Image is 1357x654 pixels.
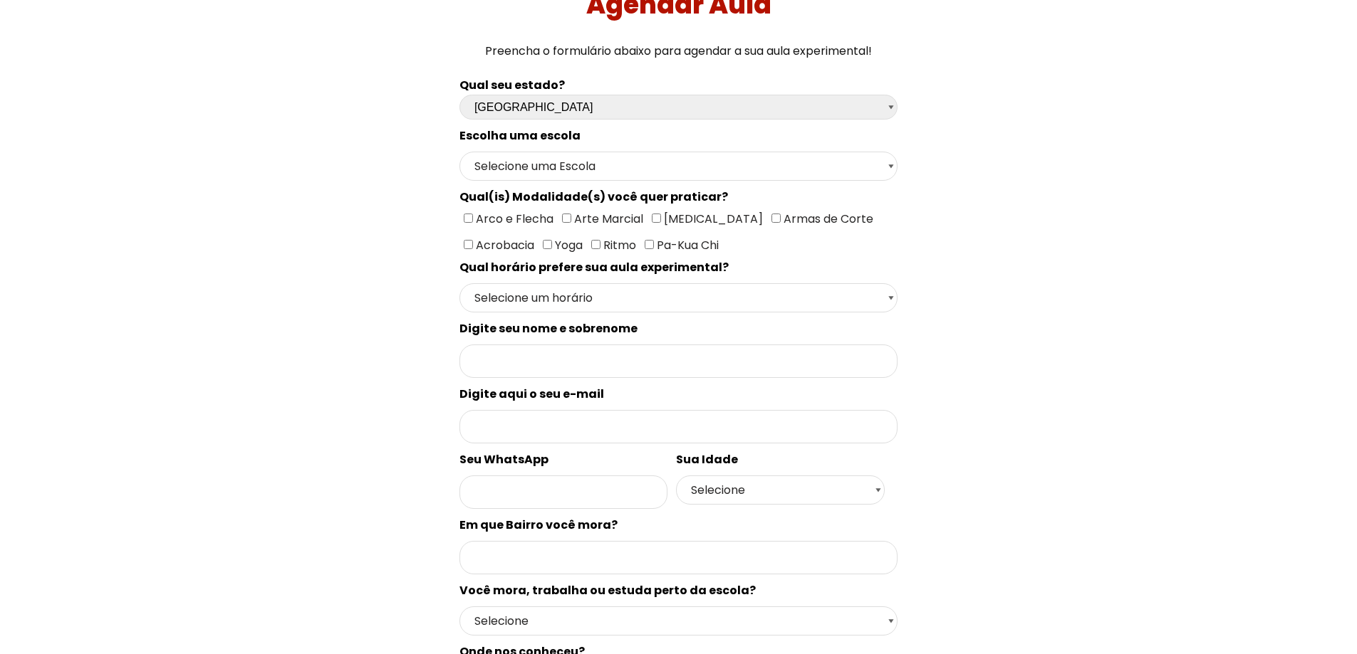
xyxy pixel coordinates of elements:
[459,189,728,205] spam: Qual(is) Modalidade(s) você quer praticar?
[459,320,638,337] spam: Digite seu nome e sobrenome
[562,213,571,223] input: Arte Marcial
[645,240,654,249] input: Pa-Kua Chi
[676,451,738,468] spam: Sua Idade
[459,451,548,468] spam: Seu WhatsApp
[600,237,636,253] span: Ritmo
[591,240,600,249] input: Ritmo
[459,77,565,93] b: Qual seu estado?
[459,127,581,144] spam: Escolha uma escola
[473,237,534,253] span: Acrobacia
[552,237,583,253] span: Yoga
[464,213,473,223] input: Arco e Flecha
[6,41,1352,60] p: Preencha o formulário abaixo para agendar a sua aula experimental!
[571,211,643,227] span: Arte Marcial
[654,237,719,253] span: Pa-Kua Chi
[459,386,604,402] spam: Digite aqui o seu e-mail
[661,211,763,227] span: [MEDICAL_DATA]
[459,582,756,598] spam: Você mora, trabalha ou estuda perto da escola?
[652,213,661,223] input: [MEDICAL_DATA]
[771,213,781,223] input: Armas de Corte
[459,517,618,533] spam: Em que Bairro você mora?
[781,211,873,227] span: Armas de Corte
[543,240,552,249] input: Yoga
[459,259,729,275] spam: Qual horário prefere sua aula experimental?
[464,240,473,249] input: Acrobacia
[473,211,553,227] span: Arco e Flecha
